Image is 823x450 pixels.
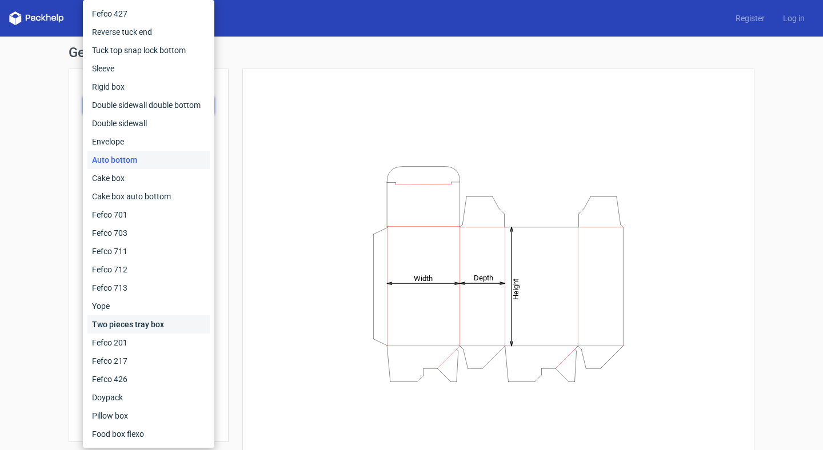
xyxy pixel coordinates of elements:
[82,13,130,24] a: Dielines
[87,96,210,114] div: Double sidewall double bottom
[474,274,493,282] tspan: Depth
[87,5,210,23] div: Fefco 427
[87,388,210,407] div: Doypack
[87,425,210,443] div: Food box flexo
[87,132,210,151] div: Envelope
[87,260,210,279] div: Fefco 712
[87,187,210,206] div: Cake box auto bottom
[87,279,210,297] div: Fefco 713
[87,370,210,388] div: Fefco 426
[87,334,210,352] div: Fefco 201
[87,23,210,41] div: Reverse tuck end
[87,315,210,334] div: Two pieces tray box
[87,407,210,425] div: Pillow box
[87,242,210,260] div: Fefco 711
[87,114,210,132] div: Double sidewall
[87,169,210,187] div: Cake box
[87,59,210,78] div: Sleeve
[87,224,210,242] div: Fefco 703
[87,78,210,96] div: Rigid box
[87,206,210,224] div: Fefco 701
[726,13,774,24] a: Register
[87,41,210,59] div: Tuck top snap lock bottom
[87,352,210,370] div: Fefco 217
[87,151,210,169] div: Auto bottom
[774,13,814,24] a: Log in
[414,274,433,282] tspan: Width
[512,278,520,299] tspan: Height
[69,46,754,59] h1: Generate new dieline
[87,297,210,315] div: Yope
